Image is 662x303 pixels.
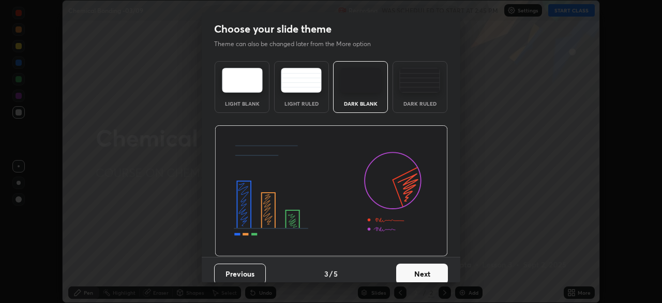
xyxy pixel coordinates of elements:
div: Light Ruled [281,101,322,106]
img: darkRuledTheme.de295e13.svg [399,68,440,93]
p: Theme can also be changed later from the More option [214,39,382,49]
div: Light Blank [221,101,263,106]
button: Next [396,264,448,284]
h2: Choose your slide theme [214,22,332,36]
img: lightRuledTheme.5fabf969.svg [281,68,322,93]
img: darkThemeBanner.d06ce4a2.svg [215,125,448,257]
div: Dark Blank [340,101,381,106]
h4: 5 [334,268,338,279]
h4: / [329,268,333,279]
img: darkTheme.f0cc69e5.svg [340,68,381,93]
button: Previous [214,264,266,284]
div: Dark Ruled [399,101,441,106]
h4: 3 [324,268,328,279]
img: lightTheme.e5ed3b09.svg [222,68,263,93]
